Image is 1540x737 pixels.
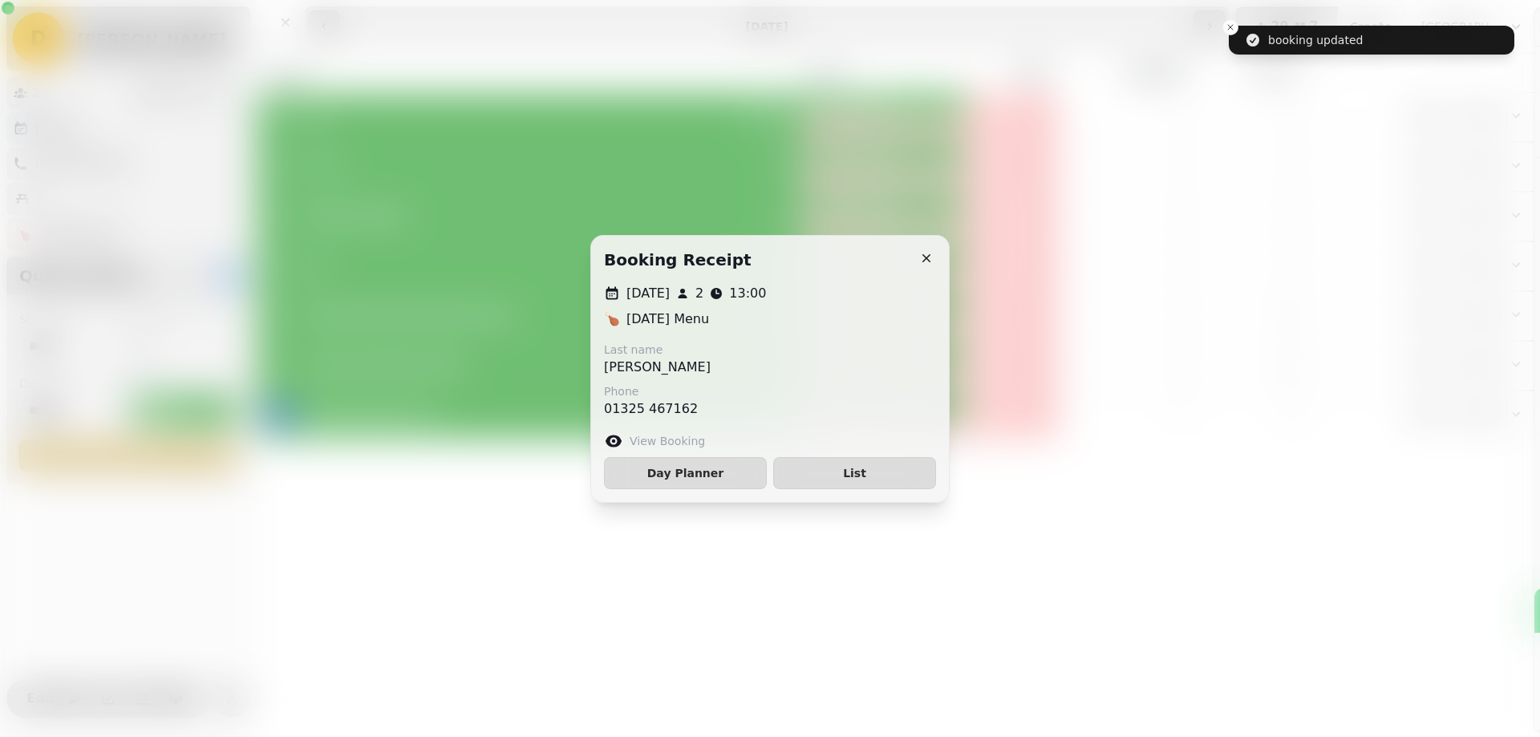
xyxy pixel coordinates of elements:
label: View Booking [630,433,705,449]
p: [DATE] Menu [626,310,709,329]
label: Phone [604,383,698,399]
span: List [787,468,922,479]
p: 13:00 [729,284,766,303]
p: 2 [695,284,703,303]
button: List [773,457,936,489]
p: 01325 467162 [604,399,698,419]
p: 🍗 [604,310,620,329]
label: Last name [604,342,711,358]
span: Day Planner [618,468,753,479]
p: [PERSON_NAME] [604,358,711,377]
button: Day Planner [604,457,767,489]
p: [DATE] [626,284,670,303]
h2: Booking receipt [604,249,752,271]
